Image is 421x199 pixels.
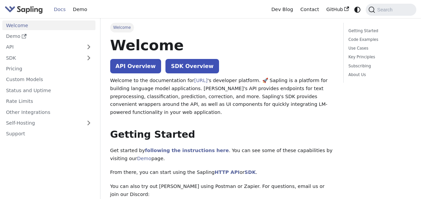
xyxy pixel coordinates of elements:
[2,20,95,30] a: Welcome
[353,5,362,14] button: Switch between dark and light mode (currently system mode)
[2,118,95,128] a: Self-Hosting
[2,85,95,95] a: Status and Uptime
[348,28,409,34] a: Getting Started
[165,59,219,73] a: SDK Overview
[50,4,69,15] a: Docs
[110,36,334,54] h1: Welcome
[268,4,296,15] a: Dev Blog
[82,42,95,52] button: Expand sidebar category 'API'
[5,5,43,14] img: Sapling.ai
[2,31,95,41] a: Demo
[2,129,95,139] a: Support
[366,4,416,16] button: Search (Command+K)
[110,129,334,141] h2: Getting Started
[348,45,409,52] a: Use Cases
[5,5,45,14] a: Sapling.aiSapling.ai
[323,4,352,15] a: GitHub
[244,170,256,175] a: SDK
[2,64,95,74] a: Pricing
[2,96,95,106] a: Rate Limits
[82,53,95,63] button: Expand sidebar category 'SDK'
[348,37,409,43] a: Code Examples
[2,107,95,117] a: Other Integrations
[348,63,409,69] a: Subscribing
[215,170,240,175] a: HTTP API
[2,75,95,84] a: Custom Models
[297,4,323,15] a: Contact
[69,4,91,15] a: Demo
[375,7,397,12] span: Search
[110,169,334,177] p: From there, you can start using the Sapling or .
[137,156,151,161] a: Demo
[110,59,161,73] a: API Overview
[348,54,409,60] a: Key Principles
[2,53,82,63] a: SDK
[110,183,334,199] p: You can also try out [PERSON_NAME] using Postman or Zapier. For questions, email us or join our D...
[110,147,334,163] p: Get started by . You can see some of these capabilities by visiting our page.
[110,23,134,32] span: Welcome
[348,72,409,78] a: About Us
[145,148,229,153] a: following the instructions here
[194,78,208,83] a: [URL]
[2,42,82,52] a: API
[110,77,334,117] p: Welcome to the documentation for 's developer platform. 🚀 Sapling is a platform for building lang...
[110,23,334,32] nav: Breadcrumbs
